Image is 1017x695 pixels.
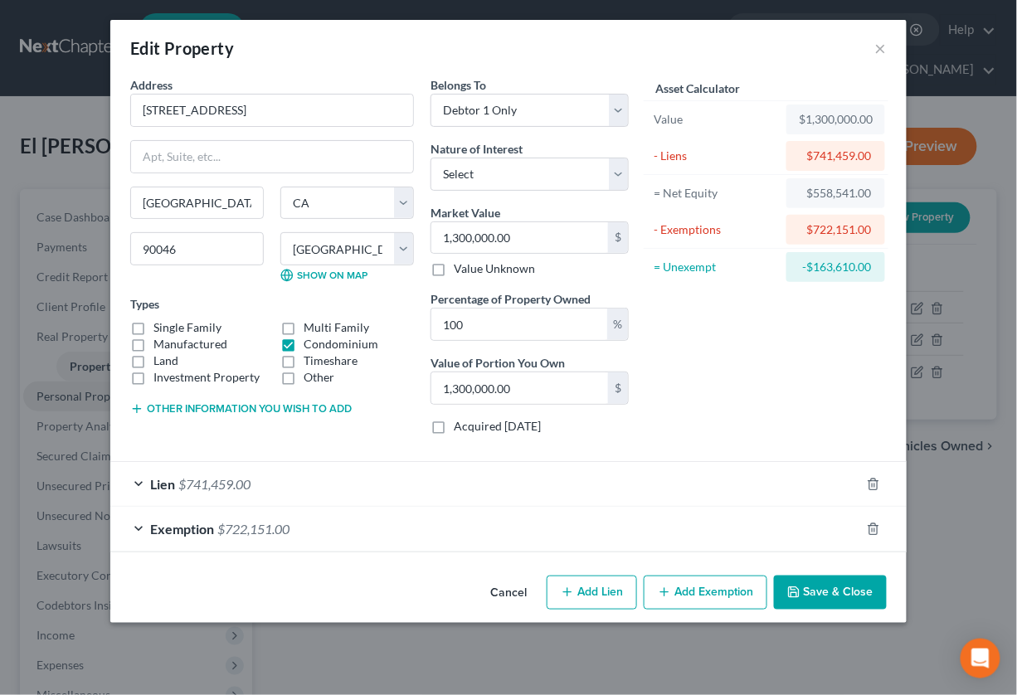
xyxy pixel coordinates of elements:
[607,309,628,340] div: %
[654,259,779,275] div: = Unexempt
[655,80,740,97] label: Asset Calculator
[961,639,1000,678] div: Open Intercom Messenger
[304,319,369,336] label: Multi Family
[431,372,608,404] input: 0.00
[178,476,251,492] span: $741,459.00
[800,221,872,238] div: $722,151.00
[654,221,779,238] div: - Exemptions
[547,576,637,610] button: Add Lien
[431,140,523,158] label: Nature of Interest
[304,336,378,352] label: Condominium
[431,354,565,372] label: Value of Portion You Own
[800,185,872,202] div: $558,541.00
[130,295,159,313] label: Types
[431,204,500,221] label: Market Value
[800,111,872,128] div: $1,300,000.00
[654,148,779,164] div: - Liens
[131,141,413,173] input: Apt, Suite, etc...
[150,476,175,492] span: Lien
[280,269,367,282] a: Show on Map
[431,222,608,254] input: 0.00
[800,148,872,164] div: $741,459.00
[304,352,358,369] label: Timeshare
[130,36,234,60] div: Edit Property
[608,372,628,404] div: $
[454,260,535,277] label: Value Unknown
[644,576,767,610] button: Add Exemption
[654,111,779,128] div: Value
[130,78,173,92] span: Address
[130,402,352,416] button: Other information you wish to add
[774,576,887,610] button: Save & Close
[130,232,264,265] input: Enter zip...
[431,78,486,92] span: Belongs To
[875,38,887,58] button: ×
[153,336,227,352] label: Manufactured
[150,521,214,537] span: Exemption
[431,290,591,308] label: Percentage of Property Owned
[654,185,779,202] div: = Net Equity
[131,95,413,126] input: Enter address...
[153,369,260,386] label: Investment Property
[153,319,221,336] label: Single Family
[217,521,290,537] span: $722,151.00
[800,259,872,275] div: -$163,610.00
[131,187,263,219] input: Enter city...
[431,309,607,340] input: 0.00
[153,352,178,369] label: Land
[608,222,628,254] div: $
[304,369,334,386] label: Other
[477,577,540,610] button: Cancel
[454,418,541,435] label: Acquired [DATE]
